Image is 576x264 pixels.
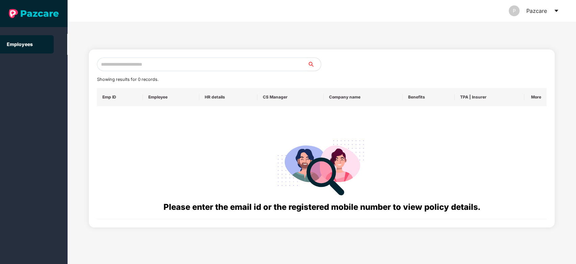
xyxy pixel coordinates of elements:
button: search [307,58,321,71]
span: Please enter the email id or the registered mobile number to view policy details. [164,202,480,212]
th: Company name [324,88,403,106]
span: P [513,5,516,16]
th: HR details [199,88,257,106]
th: Emp ID [97,88,143,106]
th: CS Manager [257,88,324,106]
img: svg+xml;base64,PHN2ZyB4bWxucz0iaHR0cDovL3d3dy53My5vcmcvMjAwMC9zdmciIHdpZHRoPSIyODgiIGhlaWdodD0iMj... [273,132,370,201]
th: More [524,88,547,106]
span: Showing results for 0 records. [97,77,158,82]
th: TPA | Insurer [455,88,524,106]
a: Employees [7,41,33,47]
th: Employee [143,88,199,106]
span: search [307,62,321,67]
span: caret-down [554,8,559,14]
th: Benefits [403,88,454,106]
